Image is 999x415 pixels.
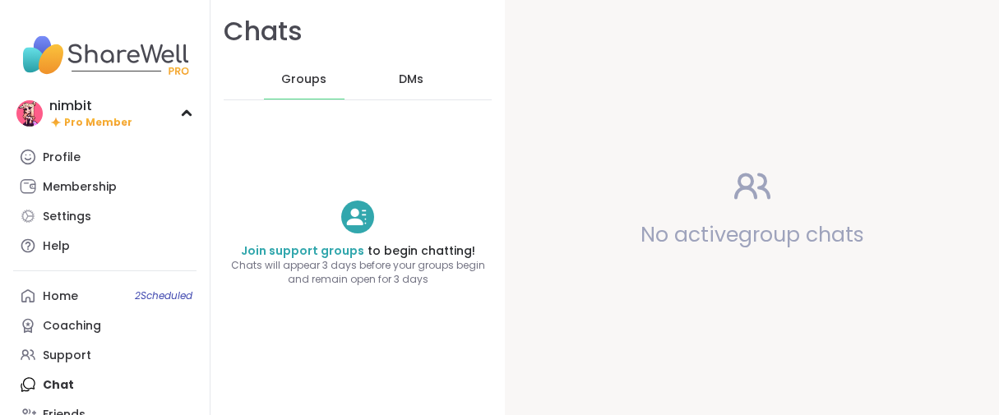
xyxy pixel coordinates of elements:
span: Chats will appear 3 days before your groups begin and remain open for 3 days [210,259,505,287]
a: Help [13,231,197,261]
a: Profile [13,142,197,172]
a: Membership [13,172,197,201]
div: Home [43,288,78,305]
a: Join support groups [241,242,364,259]
div: Membership [43,179,117,196]
div: Support [43,348,91,364]
span: No active group chats [641,220,864,249]
span: 2 Scheduled [135,289,192,302]
span: DMs [399,71,423,88]
a: Settings [13,201,197,231]
div: Help [43,238,70,255]
span: Pro Member [64,116,132,130]
img: nimbit [16,100,43,127]
a: Support [13,340,197,370]
div: nimbit [49,97,132,115]
div: Profile [43,150,81,166]
div: Coaching [43,318,101,334]
h4: to begin chatting! [210,243,505,260]
div: Settings [43,209,91,225]
a: Home2Scheduled [13,281,197,311]
img: ShareWell Nav Logo [13,26,197,84]
a: Coaching [13,311,197,340]
h1: Chats [224,13,303,50]
span: Groups [281,71,326,88]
